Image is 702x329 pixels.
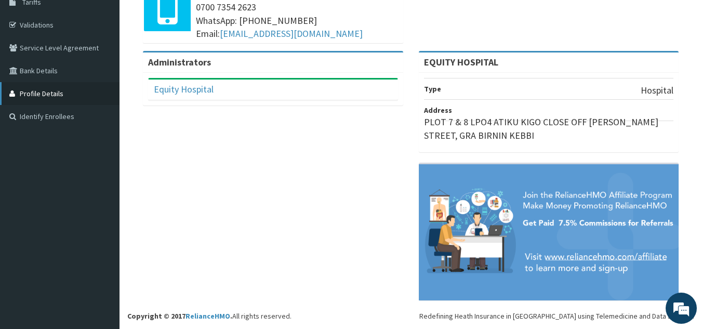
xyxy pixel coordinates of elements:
[419,311,694,321] div: Redefining Heath Insurance in [GEOGRAPHIC_DATA] using Telemedicine and Data Science!
[424,84,441,94] b: Type
[127,311,232,321] strong: Copyright © 2017 .
[170,5,195,30] div: Minimize live chat window
[186,311,230,321] a: RelianceHMO
[196,1,398,41] span: 0700 7354 2623 WhatsApp: [PHONE_NUMBER] Email:
[60,98,143,203] span: We're online!
[148,56,211,68] b: Administrators
[419,164,679,300] img: provider-team-banner.png
[54,58,175,72] div: Chat with us now
[5,219,198,255] textarea: Type your message and hit 'Enter'
[424,56,498,68] strong: EQUITY HOSPITAL
[220,28,363,40] a: [EMAIL_ADDRESS][DOMAIN_NAME]
[154,83,214,95] a: Equity Hospital
[641,84,673,97] p: Hospital
[424,115,674,142] p: PLOT 7 & 8 LPO4 ATIKU KIGO CLOSE OFF [PERSON_NAME] STREET, GRA BIRNIN KEBBI
[424,106,452,115] b: Address
[19,52,42,78] img: d_794563401_company_1708531726252_794563401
